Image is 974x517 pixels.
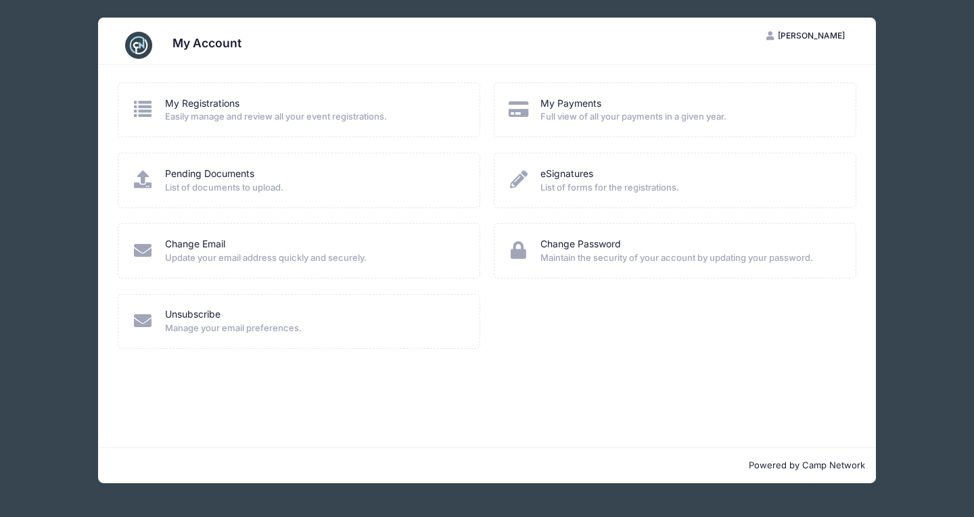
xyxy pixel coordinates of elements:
[165,167,254,181] a: Pending Documents
[755,24,856,47] button: [PERSON_NAME]
[172,36,241,50] h3: My Account
[165,251,463,265] span: Update your email address quickly and securely.
[165,322,463,335] span: Manage your email preferences.
[540,167,593,181] a: eSignatures
[540,251,838,265] span: Maintain the security of your account by updating your password.
[165,237,225,251] a: Change Email
[540,97,601,111] a: My Payments
[125,32,152,59] img: CampNetwork
[540,237,621,251] a: Change Password
[778,30,845,41] span: [PERSON_NAME]
[165,307,221,322] a: Unsubscribe
[165,97,239,111] a: My Registrations
[109,459,865,472] p: Powered by Camp Network
[165,181,463,195] span: List of documents to upload.
[540,110,838,124] span: Full view of all your payments in a given year.
[540,181,838,195] span: List of forms for the registrations.
[165,110,463,124] span: Easily manage and review all your event registrations.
